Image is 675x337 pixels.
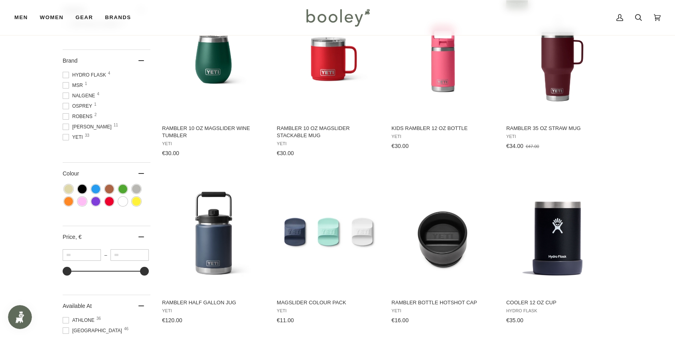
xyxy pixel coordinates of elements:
[303,6,373,29] img: Booley
[105,197,114,206] span: Colour: Red
[105,14,131,22] span: Brands
[97,317,101,321] span: 36
[390,173,496,327] a: Rambler Bottle HotShot Cap
[78,197,87,206] span: Colour: Pink
[118,185,127,193] span: Colour: Green
[75,234,82,240] span: , €
[391,299,495,306] span: Rambler Bottle HotShot Cap
[277,150,294,156] span: €30.00
[94,102,97,106] span: 1
[506,299,610,306] span: Cooler 12 oz Cup
[277,125,380,139] span: Rambler 10 oz MagSlider Stackable Mug
[91,197,100,206] span: Colour: Purple
[63,82,85,89] span: MSR
[276,6,381,112] img: Yeti Rambler 10 oz Mug Rescue Red - Booley Galway
[161,180,266,286] img: Yeti Rambler Half Gallon Jug Navy - Booley Galway
[162,299,265,306] span: Rambler Half Gallon Jug
[108,71,111,75] span: 4
[391,308,495,313] span: YETI
[391,125,495,132] span: Kids Rambler 12 oz Bottle
[63,249,101,261] input: Minimum value
[85,134,89,138] span: 33
[75,14,93,22] span: Gear
[95,113,97,117] span: 2
[506,125,610,132] span: Rambler 35 oz Straw Mug
[8,305,32,329] iframe: Button to open loyalty program pop-up
[132,197,141,206] span: Colour: Yellow
[63,57,77,64] span: Brand
[276,180,381,286] img: Yeti MagSlider Colour Pack - Booley Galway
[506,317,523,323] span: €35.00
[63,71,109,79] span: Hydro Flask
[63,234,81,240] span: Price
[14,14,28,22] span: Men
[391,317,409,323] span: €16.00
[63,170,85,177] span: Colour
[111,249,149,261] input: Maximum value
[506,308,610,313] span: Hydro Flask
[101,252,111,258] span: –
[506,143,523,149] span: €34.00
[277,299,380,306] span: MagSlider Colour Pack
[91,185,100,193] span: Colour: Blue
[505,173,611,327] a: Cooler 12 oz Cup
[162,125,265,139] span: Rambler 10 oz MagSlider Wine Tumbler
[105,185,114,193] span: Colour: Brown
[64,185,73,193] span: Colour: Beige
[506,134,610,139] span: YETI
[162,317,182,323] span: €120.00
[161,6,266,112] img: Yeti Rambler 10 oz MagSlider Wine Tumbler Black Forest Green - Booley Galway
[162,141,265,146] span: YETI
[97,92,99,96] span: 4
[124,327,128,331] span: 46
[63,102,95,110] span: Osprey
[390,6,496,112] img: Yeti Kids Rambler 12 oz Bottle Tropical Pink - Booley Galway
[277,317,294,323] span: €11.00
[390,180,496,286] img: Yeti Rambler Bottle HotShot Cap - Booley Galway
[277,308,380,313] span: YETI
[40,14,63,22] span: Women
[277,141,380,146] span: YETI
[63,327,124,334] span: [GEOGRAPHIC_DATA]
[118,197,127,206] span: Colour: White
[64,197,73,206] span: Colour: Orange
[162,150,179,156] span: €30.00
[63,134,85,141] span: YETI
[526,144,539,149] span: €47.00
[85,82,87,86] span: 1
[391,134,495,139] span: YETI
[391,143,409,149] span: €30.00
[162,308,265,313] span: YETI
[63,123,114,130] span: [PERSON_NAME]
[114,123,118,127] span: 11
[63,317,97,324] span: Athlone
[78,185,87,193] span: Colour: Black
[132,185,141,193] span: Colour: Grey
[63,113,95,120] span: Robens
[276,173,381,327] a: MagSlider Colour Pack
[161,173,266,327] a: Rambler Half Gallon Jug
[505,180,611,286] img: Hydro Flask Cooler 12 oz Cup Black - Booley Galway
[63,92,97,99] span: Nalgene
[505,6,611,112] img: Yeti Rambler 35 oz Straw Mug Wild Vine Red - Booley Galway
[63,303,92,309] span: Available At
